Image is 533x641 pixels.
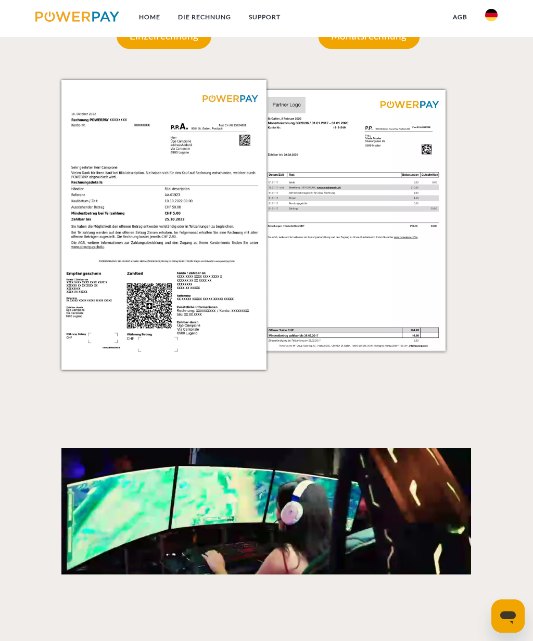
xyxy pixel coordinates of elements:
a: Home [130,8,169,27]
a: Fallback Image [61,448,471,574]
img: logo-powerpay.svg [35,11,119,22]
a: DIE RECHNUNG [169,8,240,27]
img: de [485,9,498,21]
a: SUPPORT [240,8,289,27]
a: agb [444,8,476,27]
iframe: Schaltfläche zum Öffnen des Messaging-Fensters [491,599,525,633]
